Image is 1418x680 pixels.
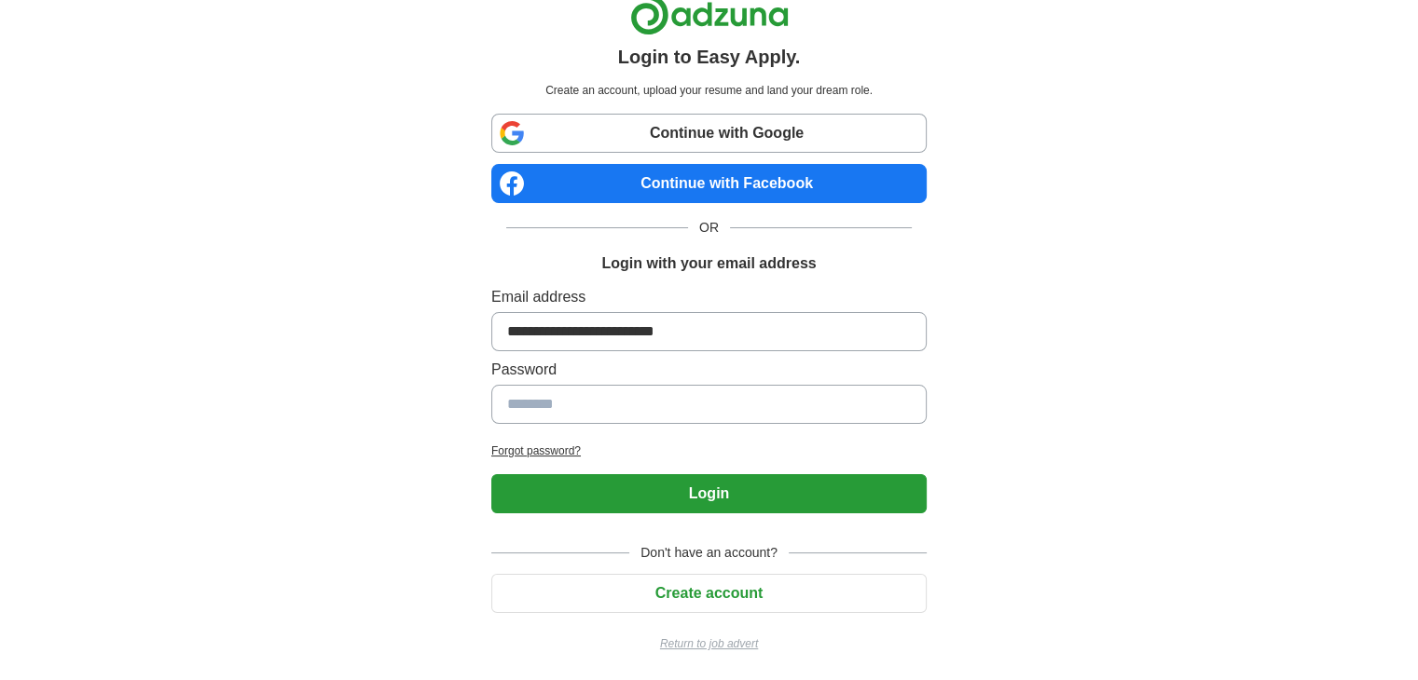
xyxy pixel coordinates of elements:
[491,164,927,203] a: Continue with Facebook
[491,585,927,601] a: Create account
[491,114,927,153] a: Continue with Google
[491,574,927,613] button: Create account
[491,635,927,652] a: Return to job advert
[618,43,801,71] h1: Login to Easy Apply.
[495,82,923,99] p: Create an account, upload your resume and land your dream role.
[629,543,789,563] span: Don't have an account?
[491,359,927,381] label: Password
[491,286,927,308] label: Email address
[688,218,730,238] span: OR
[491,474,927,513] button: Login
[601,252,816,275] h1: Login with your email address
[491,442,927,459] a: Forgot password?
